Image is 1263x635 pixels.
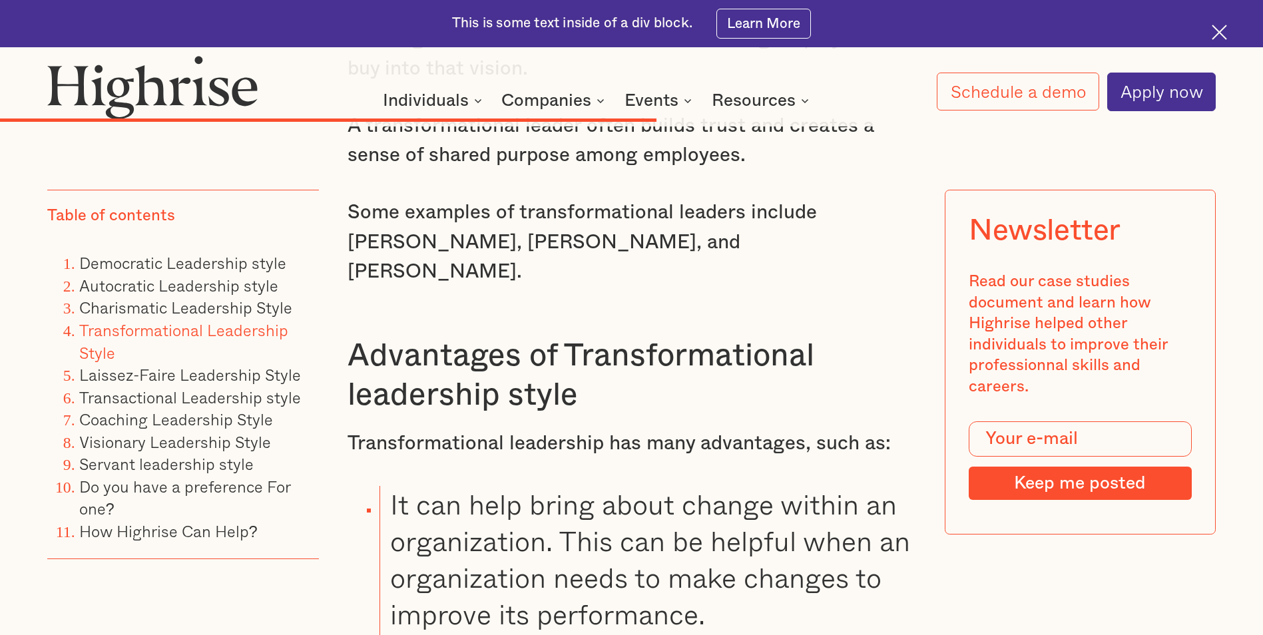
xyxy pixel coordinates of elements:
[625,93,678,108] div: Events
[47,206,175,227] div: Table of contents
[79,519,258,543] a: How Highrise Can Help?
[79,407,273,431] a: Coaching Leadership Style
[348,111,915,170] p: A transformational leader often builds trust and creates a sense of shared purpose among employees.
[383,93,486,108] div: Individuals
[348,429,915,458] p: Transformational leadership has many advantages, such as:
[383,93,469,108] div: Individuals
[47,55,258,119] img: Highrise logo
[79,451,254,476] a: Servant leadership style
[379,486,915,633] li: It can help bring about change within an organization. This can be helpful when an organization n...
[79,273,278,298] a: Autocratic Leadership style
[348,336,915,415] h3: Advantages of Transformational leadership style
[348,198,915,286] p: Some examples of transformational leaders include [PERSON_NAME], [PERSON_NAME], and [PERSON_NAME].
[79,317,288,365] a: Transformational Leadership Style
[969,214,1121,248] div: Newsletter
[452,14,692,33] div: This is some text inside of a div block.
[712,93,796,108] div: Resources
[79,250,286,275] a: Democratic Leadership style
[79,362,301,387] a: Laissez-Faire Leadership Style
[712,93,813,108] div: Resources
[625,93,696,108] div: Events
[969,272,1191,397] div: Read our case studies document and learn how Highrise helped other individuals to improve their p...
[1107,73,1216,111] a: Apply now
[501,93,591,108] div: Companies
[716,9,812,39] a: Learn More
[969,421,1191,457] input: Your e-mail
[1212,25,1227,40] img: Cross icon
[969,467,1191,500] input: Keep me posted
[969,421,1191,500] form: Modal Form
[79,429,271,454] a: Visionary Leadership Style
[79,385,301,409] a: Transactional Leadership style
[79,474,290,521] a: Do you have a preference For one?
[79,295,292,319] a: Charismatic Leadership Style
[501,93,609,108] div: Companies
[937,73,1099,110] a: Schedule a demo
